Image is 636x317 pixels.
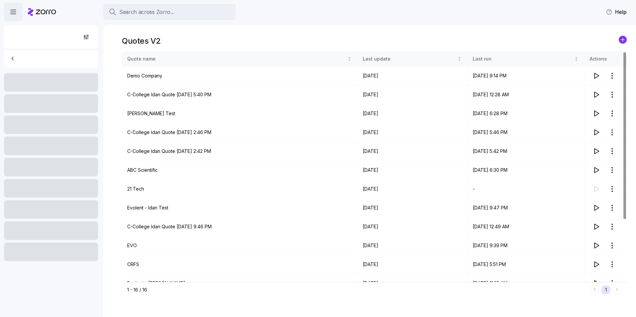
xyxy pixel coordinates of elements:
th: Quote nameNot sorted [122,51,357,67]
td: [DATE] 5:46 PM [467,123,584,142]
td: [DATE] [357,142,467,161]
th: Last updateNot sorted [357,51,467,67]
th: Last runNot sorted [467,51,584,67]
td: [DATE] 9:47 PM [467,199,584,217]
td: [DATE] 9:39 PM [467,236,584,255]
td: [DATE] 12:28 AM [467,85,584,104]
td: [DATE] [357,217,467,236]
td: [DATE] [357,123,467,142]
td: Evolent - [PERSON_NAME] [122,274,357,293]
td: [DATE] [357,104,467,123]
div: 1 - 16 / 16 [127,287,588,293]
div: Last run [473,55,573,63]
div: Not sorted [347,57,352,61]
span: Help [606,8,627,16]
button: 1 [602,286,610,294]
button: Search across Zorro... [103,4,236,20]
td: C-College Idan Quote [DATE] 9:46 PM [122,217,357,236]
div: Actions [590,55,621,63]
td: [DATE] [357,161,467,180]
button: Previous page [590,286,599,294]
div: Not sorted [457,57,462,61]
td: [DATE] [357,255,467,274]
button: Help [601,5,632,19]
td: [DATE] [357,180,467,199]
td: ABC Scientific [122,161,357,180]
td: 21 Tech [122,180,357,199]
span: Search across Zorro... [119,8,174,16]
div: Last update [363,55,456,63]
td: [PERSON_NAME] Test [122,104,357,123]
button: Next page [613,286,621,294]
td: C-College Idan Quote [DATE] 5:40 PM [122,85,357,104]
td: EVO [122,236,357,255]
td: [DATE] 6:28 PM [467,104,584,123]
td: Evolent - Idan Test [122,199,357,217]
svg: add icon [619,36,627,44]
td: [DATE] [357,199,467,217]
td: [DATE] 5:42 PM [467,142,584,161]
td: [DATE] 11:35 AM [467,274,584,293]
td: CRFS [122,255,357,274]
td: C-College Idan Quote [DATE] 2:46 PM [122,123,357,142]
div: Quote name [127,55,346,63]
td: C-College Idan Quote [DATE] 2:42 PM [122,142,357,161]
td: [DATE] [357,85,467,104]
a: add icon [619,36,627,46]
td: [DATE] 6:30 PM [467,161,584,180]
td: [DATE] 12:49 AM [467,217,584,236]
h1: Quotes V2 [122,36,161,46]
div: Not sorted [574,57,579,61]
td: [DATE] [357,274,467,293]
td: [DATE] [357,236,467,255]
td: Demo Company [122,67,357,85]
td: [DATE] 9:14 PM [467,67,584,85]
td: [DATE] [357,67,467,85]
td: - [467,180,584,199]
td: [DATE] 5:51 PM [467,255,584,274]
